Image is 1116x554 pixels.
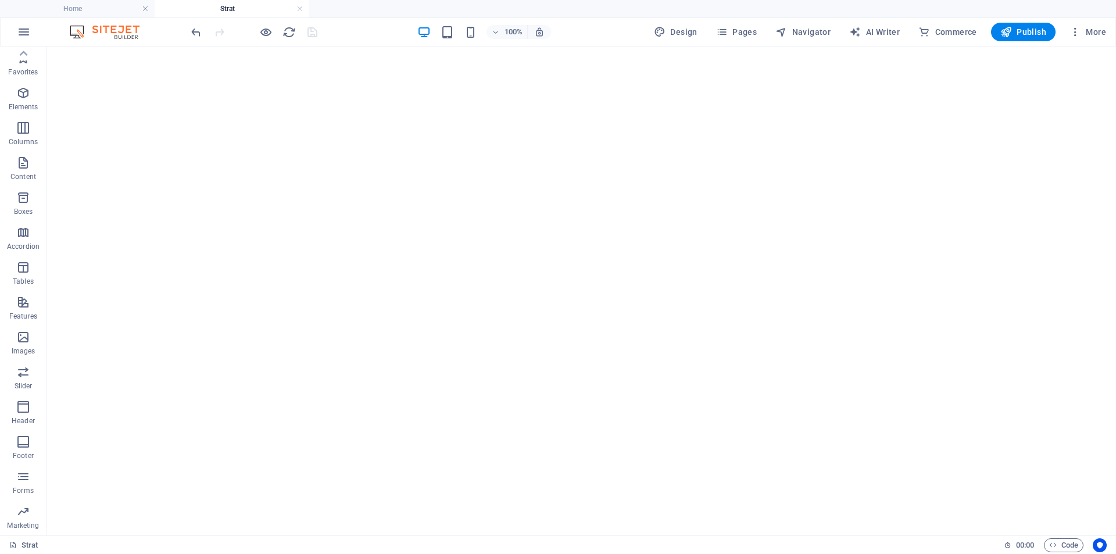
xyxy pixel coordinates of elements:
[155,2,309,15] h4: Strat
[654,26,697,38] span: Design
[9,312,37,321] p: Features
[1049,538,1078,552] span: Code
[914,23,982,41] button: Commerce
[845,23,904,41] button: AI Writer
[1069,26,1106,38] span: More
[716,26,757,38] span: Pages
[12,346,35,356] p: Images
[259,25,273,39] button: Click here to leave preview mode and continue editing
[7,521,39,530] p: Marketing
[14,207,33,216] p: Boxes
[189,26,203,39] i: Undo: Edit (S)CSS (Ctrl+Z)
[282,26,296,39] i: Reload page
[13,277,34,286] p: Tables
[189,25,203,39] button: undo
[1065,23,1111,41] button: More
[1016,538,1034,552] span: 00 00
[10,172,36,181] p: Content
[771,23,835,41] button: Navigator
[649,23,702,41] button: Design
[7,242,40,251] p: Accordion
[1093,538,1107,552] button: Usercentrics
[13,486,34,495] p: Forms
[13,451,34,460] p: Footer
[9,137,38,146] p: Columns
[1044,538,1083,552] button: Code
[711,23,761,41] button: Pages
[991,23,1056,41] button: Publish
[1000,26,1046,38] span: Publish
[9,538,38,552] a: Click to cancel selection. Double-click to open Pages
[487,25,528,39] button: 100%
[282,25,296,39] button: reload
[67,25,154,39] img: Editor Logo
[649,23,702,41] div: Design (Ctrl+Alt+Y)
[12,416,35,426] p: Header
[534,27,545,37] i: On resize automatically adjust zoom level to fit chosen device.
[504,25,523,39] h6: 100%
[9,102,38,112] p: Elements
[1004,538,1035,552] h6: Session time
[1024,541,1026,549] span: :
[15,381,33,391] p: Slider
[849,26,900,38] span: AI Writer
[918,26,977,38] span: Commerce
[8,67,38,77] p: Favorites
[775,26,831,38] span: Navigator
